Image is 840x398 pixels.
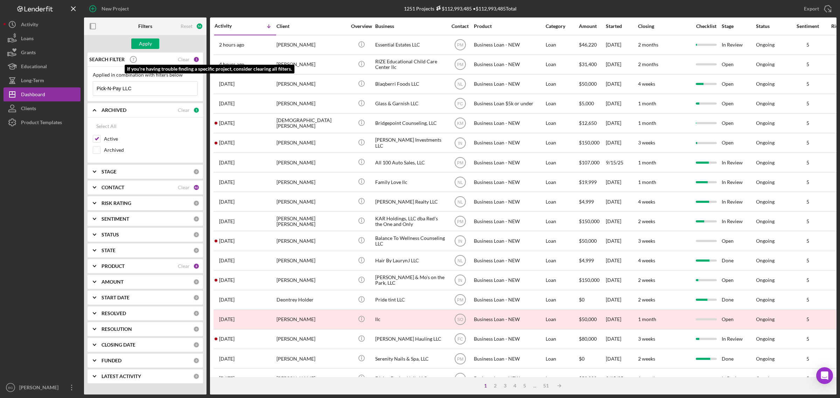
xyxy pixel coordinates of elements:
div: $4,999 [579,192,605,211]
span: $5,000 [579,100,594,106]
div: 5 [790,317,825,322]
div: Ongoing [756,336,775,342]
span: $31,400 [579,61,597,67]
div: 5 [790,238,825,244]
div: Status [756,23,790,29]
div: Business Loan - NEW [474,134,544,152]
button: Activity [3,17,80,31]
div: Business Loan - NEW [474,232,544,250]
div: Business Loan - NEW [474,310,544,329]
div: In Review [722,330,755,348]
div: Dashboard [21,87,45,103]
div: Activity [215,23,245,29]
b: AMOUNT [101,279,124,285]
b: Filters [138,23,152,29]
div: Loan [546,173,578,191]
text: PM [457,219,463,224]
div: 5 [790,160,825,165]
div: Overview [348,23,374,29]
time: 2 weeks [638,297,655,303]
button: Grants [3,45,80,59]
button: Dashboard [3,87,80,101]
div: Loan [546,212,578,230]
div: Loan [546,75,578,93]
time: 2025-09-23 20:47 [219,219,234,224]
div: [DATE] [606,173,637,191]
div: [PERSON_NAME] [276,310,346,329]
div: Reset [181,23,192,29]
b: CONTACT [101,185,124,190]
div: Loan [546,55,578,74]
div: Ongoing [756,317,775,322]
div: Business Loan - NEW [474,369,544,388]
div: 0 [193,326,199,332]
text: NL [457,199,463,204]
div: Loan [546,310,578,329]
time: 1 month [638,159,656,165]
b: LATEST ACTIVITY [101,374,141,379]
div: 5 [790,277,825,283]
div: Product Templates [21,115,62,131]
div: 0 [193,310,199,317]
div: Business Loan - NEW [474,349,544,368]
div: [PERSON_NAME] [276,369,346,388]
div: Select All [96,119,117,133]
div: Ongoing [756,356,775,362]
div: 5 [790,336,825,342]
div: [PERSON_NAME] Investments LLC [375,134,445,152]
div: Deontrey Holder [276,291,346,309]
time: 4 weeks [638,199,655,205]
a: Long-Term [3,73,80,87]
div: [PERSON_NAME] [276,232,346,250]
div: Business Loan - NEW [474,153,544,172]
div: Educational [21,59,47,75]
time: 2025-09-18 03:18 [219,336,234,342]
div: 0 [193,169,199,175]
div: Business Loan - NEW [474,36,544,54]
div: Glass & Garnish LLC [375,94,445,113]
div: [DATE] [606,232,637,250]
div: [DATE] [606,291,637,309]
div: [PERSON_NAME] [276,153,346,172]
div: Business Loan - NEW [474,251,544,270]
b: SEARCH FILTER [89,57,125,62]
div: Client [276,23,346,29]
div: $0 [579,291,605,309]
div: Ongoing [756,199,775,205]
div: Open Intercom Messenger [816,367,833,384]
b: STAGE [101,169,117,175]
div: [PERSON_NAME] Realty LLC [375,192,445,211]
time: 2025-09-24 22:38 [219,179,234,185]
div: Ongoing [756,120,775,126]
time: 3 weeks [638,336,655,342]
div: Loan [546,36,578,54]
div: Ongoing [756,297,775,303]
div: 5 [790,219,825,224]
time: 2025-09-29 16:20 [219,81,234,87]
div: Open [722,55,755,74]
div: 0 [193,342,199,348]
text: FC [457,337,463,342]
span: $50,000 [579,81,597,87]
div: Closing [638,23,691,29]
text: KM [457,121,463,126]
b: STATE [101,248,115,253]
div: Bridgepoint Counseling, LLC [375,114,445,133]
a: Clients [3,101,80,115]
div: Open [722,310,755,329]
div: Pride tint LLC [375,291,445,309]
div: Business Loan - NEW [474,291,544,309]
div: $19,999 [579,173,605,191]
time: 2025-09-18 17:22 [219,317,234,322]
div: Stage [722,23,755,29]
div: In Review [722,212,755,230]
time: 2025-09-29 02:18 [219,101,234,106]
div: 5 [790,356,825,362]
div: Done [722,251,755,270]
text: FC [457,101,463,106]
text: PM [457,160,463,165]
b: CLOSING DATE [101,342,135,348]
b: ARCHIVED [101,107,126,113]
div: 0 [193,200,199,206]
div: [DEMOGRAPHIC_DATA][PERSON_NAME] [276,114,346,133]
